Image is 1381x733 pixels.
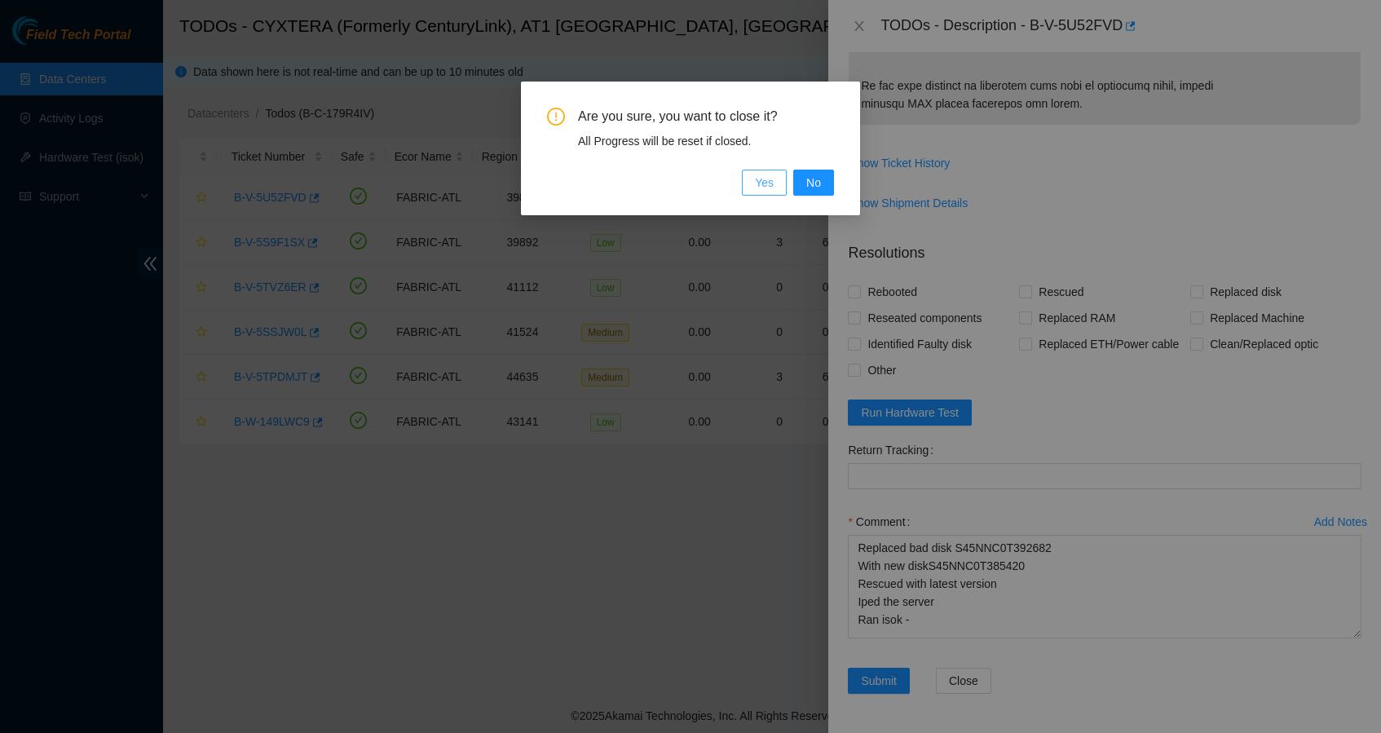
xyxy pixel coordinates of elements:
[806,174,821,192] span: No
[578,132,834,150] div: All Progress will be reset if closed.
[742,170,787,196] button: Yes
[578,108,834,126] span: Are you sure, you want to close it?
[755,174,774,192] span: Yes
[547,108,565,126] span: exclamation-circle
[793,170,834,196] button: No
